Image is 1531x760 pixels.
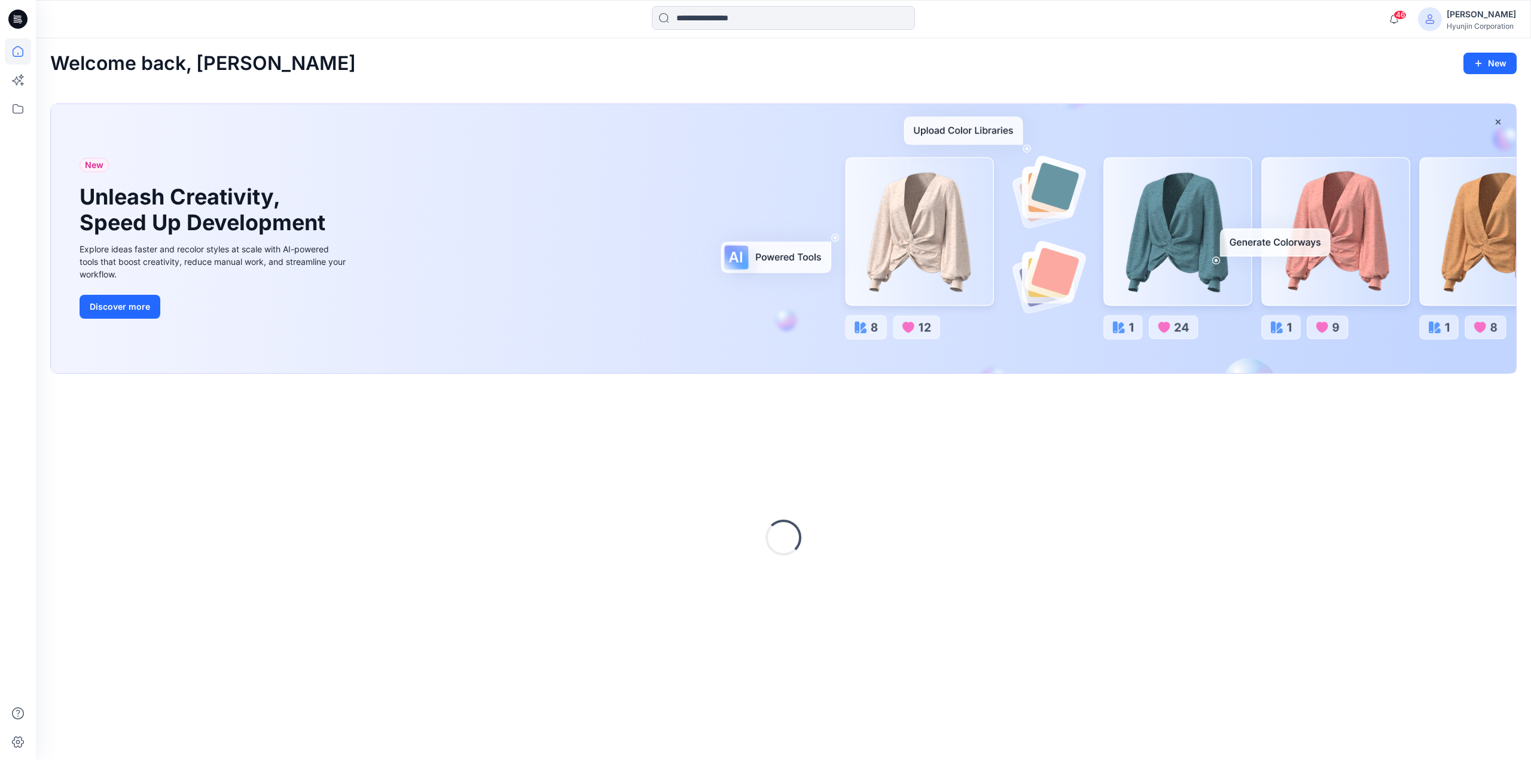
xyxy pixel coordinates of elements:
span: New [85,158,103,172]
a: Discover more [80,295,349,319]
button: New [1463,53,1517,74]
div: Explore ideas faster and recolor styles at scale with AI-powered tools that boost creativity, red... [80,243,349,280]
div: [PERSON_NAME] [1447,7,1516,22]
h1: Unleash Creativity, Speed Up Development [80,184,331,236]
span: 46 [1393,10,1407,20]
h2: Welcome back, [PERSON_NAME] [50,53,356,75]
button: Discover more [80,295,160,319]
div: Hyunjin Corporation [1447,22,1516,30]
svg: avatar [1425,14,1435,24]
